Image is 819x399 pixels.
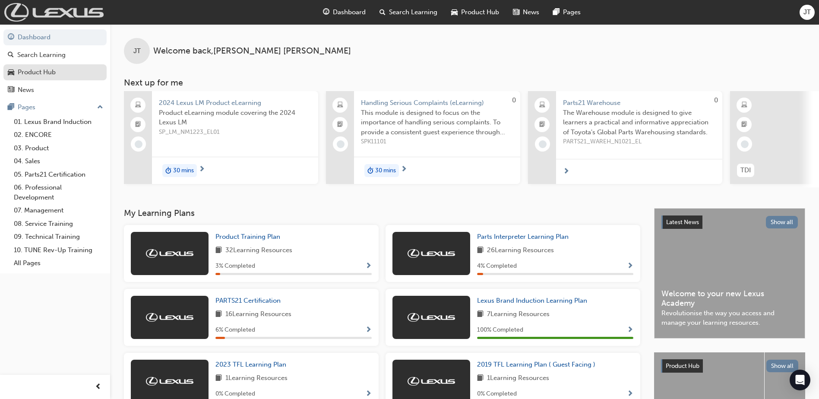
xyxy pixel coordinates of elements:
[215,296,284,306] a: PARTS21 Certification
[373,3,444,21] a: search-iconSearch Learning
[18,67,56,77] div: Product Hub
[10,168,107,181] a: 05. Parts21 Certification
[135,119,141,130] span: booktick-icon
[477,309,484,320] span: book-icon
[8,86,14,94] span: news-icon
[477,325,523,335] span: 100 % Completed
[215,297,281,304] span: PARTS21 Certification
[337,119,343,130] span: booktick-icon
[18,102,35,112] div: Pages
[333,7,366,17] span: Dashboard
[316,3,373,21] a: guage-iconDashboard
[3,28,107,99] button: DashboardSearch LearningProduct HubNews
[17,50,66,60] div: Search Learning
[627,326,633,334] span: Show Progress
[323,7,329,18] span: guage-icon
[4,3,104,22] img: Trak
[3,29,107,45] a: Dashboard
[375,166,396,176] span: 30 mins
[740,165,751,175] span: TDI
[337,140,345,148] span: learningRecordVerb_NONE-icon
[512,96,516,104] span: 0
[365,326,372,334] span: Show Progress
[215,309,222,320] span: book-icon
[361,98,513,108] span: Handling Serious Complaints (eLearning)
[477,373,484,384] span: book-icon
[563,168,569,176] span: next-icon
[146,313,193,322] img: Trak
[661,215,798,229] a: Latest NewsShow all
[365,325,372,336] button: Show Progress
[133,46,141,56] span: JT
[110,78,819,88] h3: Next up for me
[361,137,513,147] span: SPK11101
[215,261,255,271] span: 3 % Completed
[477,360,599,370] a: 2019 TFL Learning Plan ( Guest Facing )
[741,140,749,148] span: learningRecordVerb_NONE-icon
[487,245,554,256] span: 26 Learning Resources
[215,360,290,370] a: 2023 TFL Learning Plan
[408,313,455,322] img: Trak
[215,325,255,335] span: 6 % Completed
[8,69,14,76] span: car-icon
[3,99,107,115] button: Pages
[528,91,722,184] a: 0Parts21 WarehouseThe Warehouse module is designed to give learners a practical and informative a...
[3,47,107,63] a: Search Learning
[8,34,14,41] span: guage-icon
[146,377,193,386] img: Trak
[159,98,311,108] span: 2024 Lexus LM Product eLearning
[477,245,484,256] span: book-icon
[146,249,193,258] img: Trak
[135,140,142,148] span: learningRecordVerb_NONE-icon
[10,115,107,129] a: 01. Lexus Brand Induction
[215,389,255,399] span: 0 % Completed
[10,244,107,257] a: 10. TUNE Rev-Up Training
[487,373,549,384] span: 1 Learning Resources
[408,377,455,386] img: Trak
[225,373,288,384] span: 1 Learning Resources
[10,204,107,217] a: 07. Management
[477,233,569,241] span: Parts Interpreter Learning Plan
[800,5,815,20] button: JT
[10,256,107,270] a: All Pages
[365,390,372,398] span: Show Progress
[225,309,291,320] span: 16 Learning Resources
[661,289,798,308] span: Welcome to your new Lexus Academy
[477,297,587,304] span: Lexus Brand Induction Learning Plan
[165,165,171,176] span: duration-icon
[379,7,386,18] span: search-icon
[135,100,141,111] span: laptop-icon
[803,7,811,17] span: JT
[159,108,311,127] span: Product eLearning module covering the 2024 Lexus LM
[10,142,107,155] a: 03. Product
[563,108,715,137] span: The Warehouse module is designed to give learners a practical and informative appreciation of Toy...
[477,261,517,271] span: 4 % Completed
[627,390,633,398] span: Show Progress
[506,3,546,21] a: news-iconNews
[539,119,545,130] span: booktick-icon
[124,208,640,218] h3: My Learning Plans
[215,373,222,384] span: book-icon
[766,216,798,228] button: Show all
[124,91,318,184] a: 2024 Lexus LM Product eLearningProduct eLearning module covering the 2024 Lexus LMSP_LM_NM1223_EL...
[10,217,107,231] a: 08. Service Training
[3,64,107,80] a: Product Hub
[3,82,107,98] a: News
[8,104,14,111] span: pages-icon
[666,218,699,226] span: Latest News
[361,108,513,137] span: This module is designed to focus on the importance of handling serious complaints. To provide a c...
[337,100,343,111] span: laptop-icon
[215,245,222,256] span: book-icon
[546,3,588,21] a: pages-iconPages
[661,308,798,328] span: Revolutionise the way you access and manage your learning resources.
[563,98,715,108] span: Parts21 Warehouse
[513,7,519,18] span: news-icon
[97,102,103,113] span: up-icon
[451,7,458,18] span: car-icon
[215,232,284,242] a: Product Training Plan
[215,233,280,241] span: Product Training Plan
[215,361,286,368] span: 2023 TFL Learning Plan
[790,370,810,390] div: Open Intercom Messenger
